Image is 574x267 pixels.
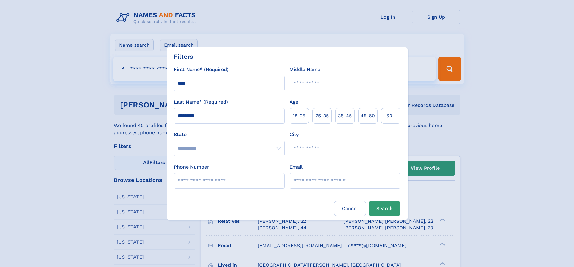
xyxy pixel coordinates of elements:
span: 18‑25 [293,112,305,120]
label: City [290,131,299,138]
span: 45‑60 [361,112,375,120]
div: Filters [174,52,193,61]
label: State [174,131,285,138]
label: Phone Number [174,163,209,171]
label: Middle Name [290,66,320,73]
label: Cancel [334,201,366,216]
label: Last Name* (Required) [174,98,228,106]
span: 25‑35 [315,112,329,120]
label: Email [290,163,303,171]
label: Age [290,98,298,106]
span: 35‑45 [338,112,352,120]
button: Search [369,201,400,216]
label: First Name* (Required) [174,66,229,73]
span: 60+ [386,112,395,120]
